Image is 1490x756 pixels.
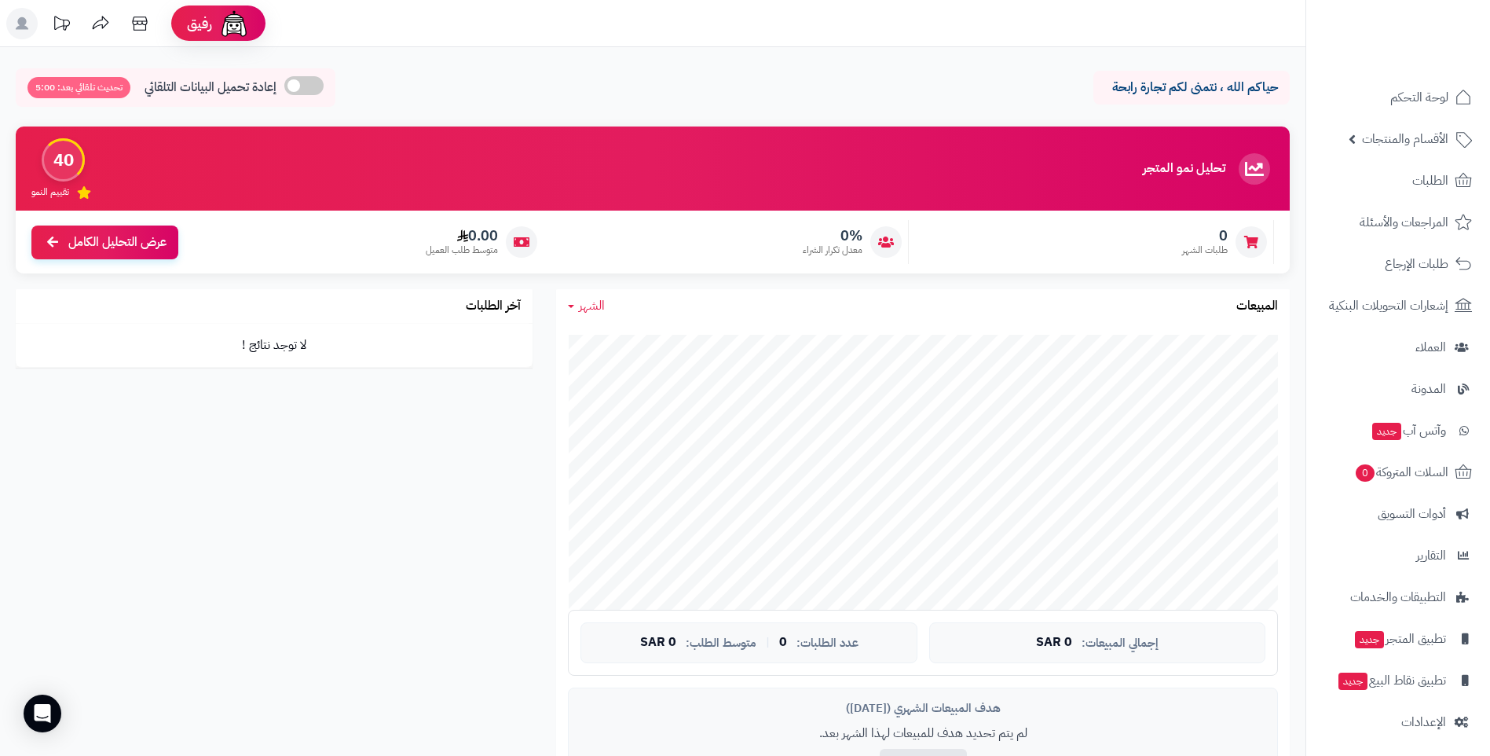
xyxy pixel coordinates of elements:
span: لوحة التحكم [1390,86,1448,108]
span: 0% [803,227,862,244]
span: معدل تكرار الشراء [803,244,862,257]
span: تطبيق المتجر [1353,628,1446,650]
span: 0 SAR [640,636,676,650]
a: العملاء [1316,328,1481,366]
a: تطبيق نقاط البيعجديد [1316,662,1481,699]
a: وآتس آبجديد [1316,412,1481,450]
span: 0 SAR [1036,636,1072,650]
span: طلبات الإرجاع [1385,253,1448,275]
td: لا توجد نتائج ! [16,324,533,367]
span: المراجعات والأسئلة [1360,211,1448,233]
a: المدونة [1316,370,1481,408]
span: جديد [1372,423,1401,440]
span: تقييم النمو [31,185,69,199]
div: هدف المبيعات الشهري ([DATE]) [580,700,1265,717]
p: حياكم الله ، نتمنى لكم تجارة رابحة [1105,79,1278,97]
a: إشعارات التحويلات البنكية [1316,287,1481,325]
a: التطبيقات والخدمات [1316,578,1481,616]
span: التطبيقات والخدمات [1350,586,1446,608]
span: إشعارات التحويلات البنكية [1329,295,1448,317]
span: عدد الطلبات: [796,637,858,650]
a: الطلبات [1316,162,1481,200]
span: تحديث تلقائي بعد: 5:00 [27,77,130,98]
a: طلبات الإرجاع [1316,245,1481,283]
span: وآتس آب [1371,420,1446,442]
a: لوحة التحكم [1316,79,1481,116]
h3: المبيعات [1236,299,1278,314]
span: طلبات الشهر [1182,244,1228,257]
span: 0 [1356,464,1375,482]
a: التقارير [1316,537,1481,574]
a: تطبيق المتجرجديد [1316,620,1481,658]
span: متوسط الطلب: [686,637,756,650]
div: Open Intercom Messenger [24,695,61,732]
span: رفيق [187,14,212,33]
span: عرض التحليل الكامل [68,233,167,251]
span: إعادة تحميل البيانات التلقائي [145,79,276,97]
span: العملاء [1415,336,1446,358]
span: إجمالي المبيعات: [1082,637,1159,650]
span: 0 [1182,227,1228,244]
span: جديد [1338,673,1367,690]
h3: تحليل نمو المتجر [1143,162,1225,176]
a: السلات المتروكة0 [1316,453,1481,491]
span: 0 [779,636,787,650]
span: التقارير [1416,545,1446,567]
p: لم يتم تحديد هدف للمبيعات لهذا الشهر بعد. [580,725,1265,743]
span: الإعدادات [1401,711,1446,733]
a: الشهر [568,297,605,315]
span: الشهر [579,296,605,315]
span: الطلبات [1412,170,1448,192]
span: متوسط طلب العميل [426,244,498,257]
h3: آخر الطلبات [466,299,521,314]
span: تطبيق نقاط البيع [1337,670,1446,692]
span: السلات المتروكة [1354,461,1448,483]
span: | [766,637,770,648]
a: الإعدادات [1316,703,1481,741]
a: عرض التحليل الكامل [31,226,178,259]
img: ai-face.png [218,8,250,39]
span: جديد [1355,631,1384,648]
span: أدوات التسويق [1378,503,1446,525]
span: 0.00 [426,227,498,244]
span: الأقسام والمنتجات [1362,128,1448,150]
a: المراجعات والأسئلة [1316,204,1481,241]
a: أدوات التسويق [1316,495,1481,533]
span: المدونة [1411,378,1446,400]
a: تحديثات المنصة [42,8,81,43]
